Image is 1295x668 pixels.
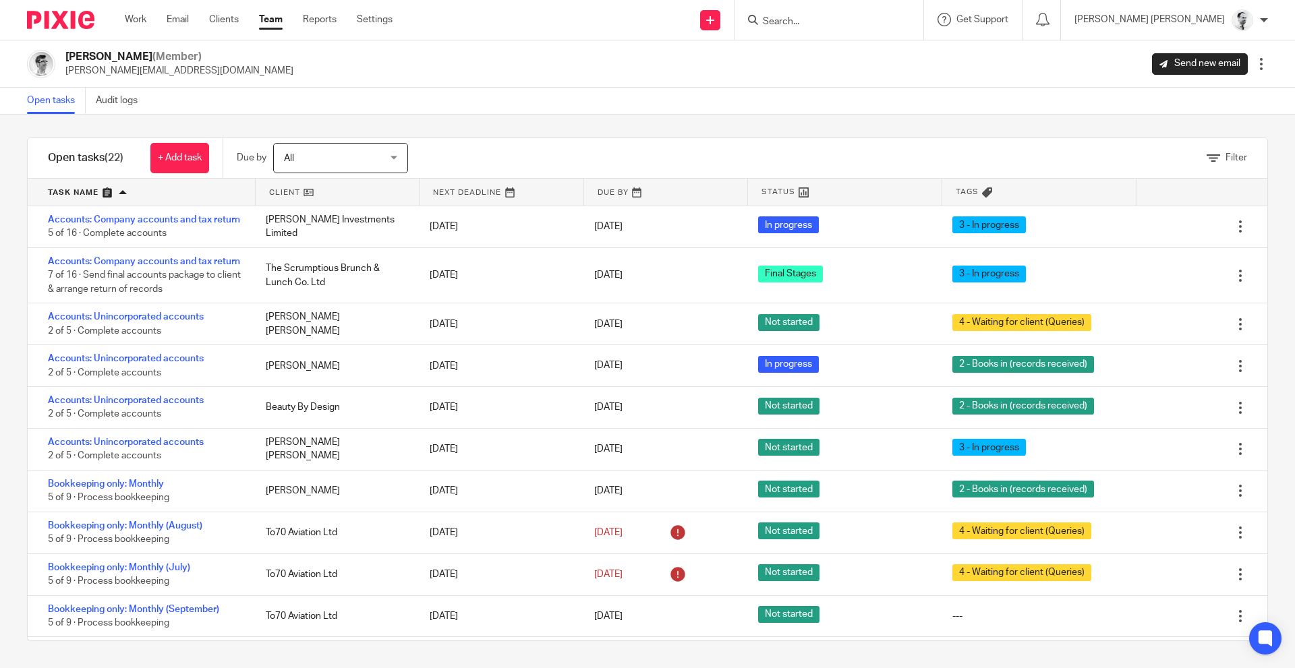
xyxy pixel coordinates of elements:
span: Not started [758,314,819,331]
span: Not started [758,606,819,623]
span: 5 of 9 · Process bookkeeping [48,618,169,628]
span: 5 of 9 · Process bookkeeping [48,576,169,586]
p: [PERSON_NAME] [PERSON_NAME] [1074,13,1225,26]
a: Work [125,13,146,26]
div: [PERSON_NAME] [PERSON_NAME] [252,303,416,344]
span: [DATE] [594,361,623,371]
a: Bookkeeping only: Monthly (September) [48,605,219,614]
span: Not started [758,564,819,581]
span: [DATE] [594,611,623,621]
span: [DATE] [594,528,623,537]
div: [PERSON_NAME] Investments Limited [252,206,416,247]
span: Not started [758,522,819,539]
a: Email [167,13,189,26]
a: Bookkeeping only: Monthly (July) [48,563,190,572]
span: Not started [758,398,819,415]
a: Reports [303,13,337,26]
a: Bookkeeping only: Monthly (August) [48,521,202,530]
span: 4 - Waiting for client (Queries) [952,564,1091,581]
span: Final Stages [758,266,823,282]
a: Audit logs [96,88,148,114]
img: Mass_2025.jpg [1232,9,1253,31]
span: (22) [105,152,123,163]
a: Accounts: Unincorporated accounts [48,312,204,322]
h1: Open tasks [48,151,123,165]
div: To70 Aviation Ltd [252,561,416,588]
div: [DATE] [416,477,580,504]
p: Due by [237,151,266,164]
h2: [PERSON_NAME] [65,50,293,64]
span: (Member) [152,51,202,62]
a: Accounts: Unincorporated accounts [48,437,204,447]
input: Search [761,16,883,28]
img: Adam_2025.jpg [27,50,55,78]
span: 4 - Waiting for client (Queries) [952,522,1091,539]
span: 2 of 5 · Complete accounts [48,410,161,419]
span: [DATE] [594,444,623,454]
div: [DATE] [416,394,580,421]
span: 2 - Books in (records received) [952,481,1094,497]
span: 3 - In progress [952,216,1026,233]
div: --- [952,609,962,623]
span: 4 - Waiting for client (Queries) [952,314,1091,331]
span: 2 of 5 · Complete accounts [48,326,161,336]
div: [DATE] [416,262,580,289]
div: [DATE] [416,213,580,240]
div: Beauty By Design [252,394,416,421]
span: 2 - Books in (records received) [952,398,1094,415]
a: Accounts: Company accounts and tax return [48,257,240,266]
span: 5 of 9 · Process bookkeeping [48,493,169,503]
span: 2 of 5 · Complete accounts [48,368,161,377]
div: To70 Aviation Ltd [252,519,416,546]
span: 2 of 5 · Complete accounts [48,452,161,461]
img: Pixie [27,11,94,29]
span: Tags [956,186,979,198]
span: All [284,154,294,163]
a: Team [259,13,283,26]
div: To70 Aviation Ltd [252,603,416,630]
div: [PERSON_NAME] [252,353,416,379]
a: Settings [357,13,393,26]
div: [DATE] [416,561,580,588]
div: [DATE] [416,353,580,379]
div: [DATE] [416,435,580,462]
span: In progress [758,356,819,373]
span: Filter [1226,153,1247,162]
span: 5 of 9 · Process bookkeeping [48,535,169,544]
div: [DATE] [416,603,580,630]
a: Accounts: Unincorporated accounts [48,354,204,363]
span: [DATE] [594,403,623,413]
span: In progress [758,216,819,233]
span: Not started [758,439,819,456]
a: Send new email [1152,53,1248,75]
a: Bookkeeping only: Monthly [48,479,164,489]
span: [DATE] [594,486,623,495]
span: Not started [758,481,819,497]
span: Get Support [956,15,1008,24]
a: Open tasks [27,88,86,114]
span: 5 of 16 · Complete accounts [48,229,167,239]
div: [DATE] [416,519,580,546]
div: [PERSON_NAME] [252,477,416,504]
span: 7 of 16 · Send final accounts package to client & arrange return of records [48,270,241,294]
span: Status [761,186,795,198]
span: [DATE] [594,570,623,579]
p: [PERSON_NAME][EMAIL_ADDRESS][DOMAIN_NAME] [65,64,293,78]
div: [DATE] [416,311,580,338]
div: [PERSON_NAME] [PERSON_NAME] [252,429,416,470]
a: Accounts: Unincorporated accounts [48,396,204,405]
span: [DATE] [594,222,623,231]
span: 2 - Books in (records received) [952,356,1094,373]
a: Clients [209,13,239,26]
span: 3 - In progress [952,266,1026,282]
span: 3 - In progress [952,439,1026,456]
span: [DATE] [594,320,623,329]
span: [DATE] [594,271,623,280]
a: + Add task [150,143,209,173]
div: The Scrumptious Brunch & Lunch Co. Ltd [252,255,416,296]
a: Accounts: Company accounts and tax return [48,215,240,224]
